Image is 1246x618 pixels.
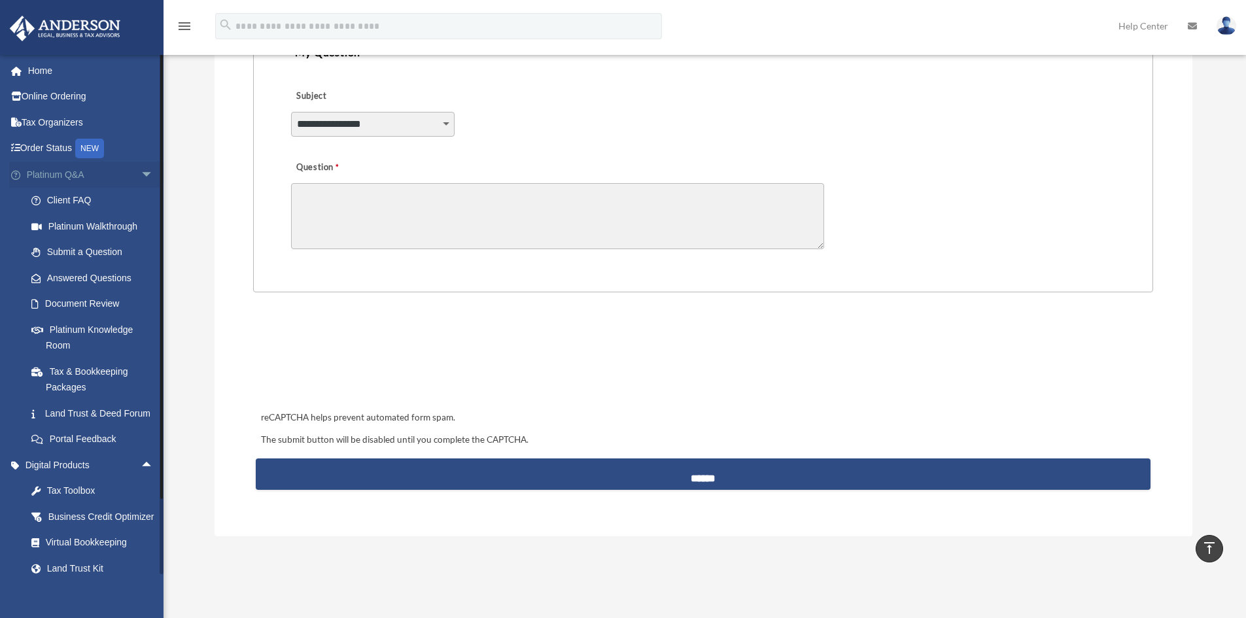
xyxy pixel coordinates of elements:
[9,58,173,84] a: Home
[18,504,173,530] a: Business Credit Optimizer
[18,555,173,581] a: Land Trust Kit
[75,139,104,158] div: NEW
[1196,535,1223,562] a: vertical_align_top
[177,18,192,34] i: menu
[1217,16,1236,35] img: User Pic
[46,560,157,577] div: Land Trust Kit
[18,426,173,453] a: Portal Feedback
[6,16,124,41] img: Anderson Advisors Platinum Portal
[9,135,173,162] a: Order StatusNEW
[18,317,173,358] a: Platinum Knowledge Room
[18,291,173,317] a: Document Review
[141,162,167,188] span: arrow_drop_down
[256,410,1150,426] div: reCAPTCHA helps prevent automated form spam.
[256,432,1150,448] div: The submit button will be disabled until you complete the CAPTCHA.
[218,18,233,32] i: search
[141,452,167,479] span: arrow_drop_up
[257,333,456,384] iframe: reCAPTCHA
[18,478,173,504] a: Tax Toolbox
[46,509,157,525] div: Business Credit Optimizer
[291,159,392,177] label: Question
[18,400,173,426] a: Land Trust & Deed Forum
[177,23,192,34] a: menu
[18,188,173,214] a: Client FAQ
[18,213,173,239] a: Platinum Walkthrough
[9,162,173,188] a: Platinum Q&Aarrow_drop_down
[46,534,157,551] div: Virtual Bookkeeping
[18,265,173,291] a: Answered Questions
[9,109,173,135] a: Tax Organizers
[18,530,173,556] a: Virtual Bookkeeping
[18,358,173,400] a: Tax & Bookkeeping Packages
[1202,540,1217,556] i: vertical_align_top
[18,239,167,266] a: Submit a Question
[46,483,157,499] div: Tax Toolbox
[9,452,173,478] a: Digital Productsarrow_drop_up
[291,88,415,106] label: Subject
[9,84,173,110] a: Online Ordering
